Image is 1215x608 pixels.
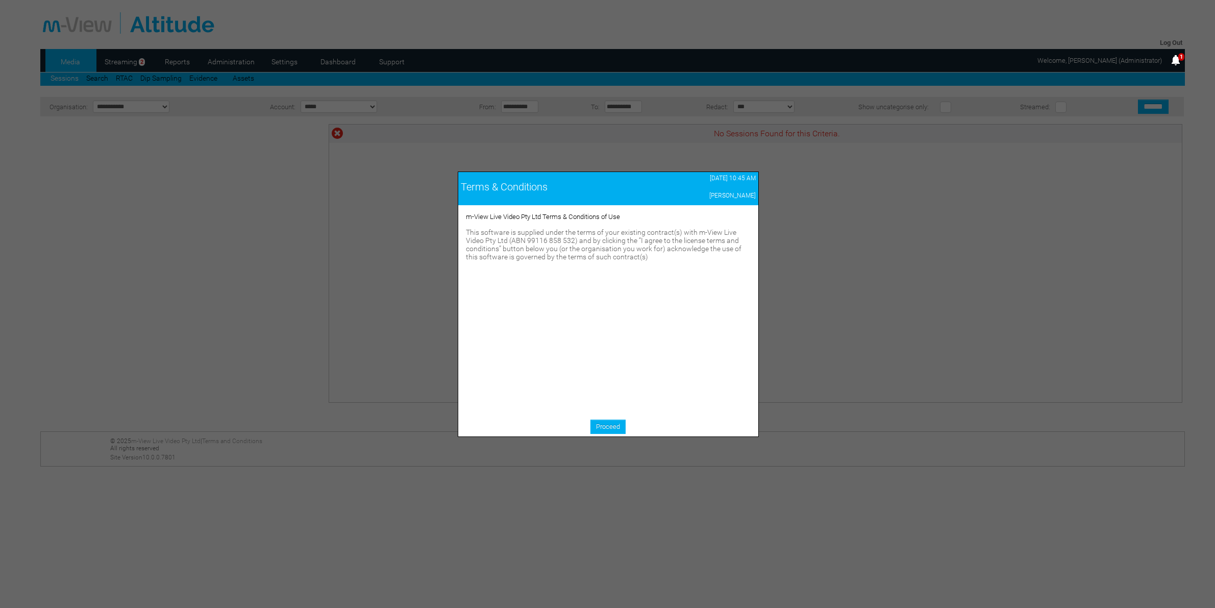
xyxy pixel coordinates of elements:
[461,181,648,193] div: Terms & Conditions
[466,213,620,221] span: m-View Live Video Pty Ltd Terms & Conditions of Use
[466,228,741,261] span: This software is supplied under the terms of your existing contract(s) with m-View Live Video Pty...
[590,420,626,434] a: Proceed
[1170,54,1182,66] img: bell25.png
[650,189,758,202] td: [PERSON_NAME]
[650,172,758,184] td: [DATE] 10:45 AM
[1178,53,1184,61] span: 1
